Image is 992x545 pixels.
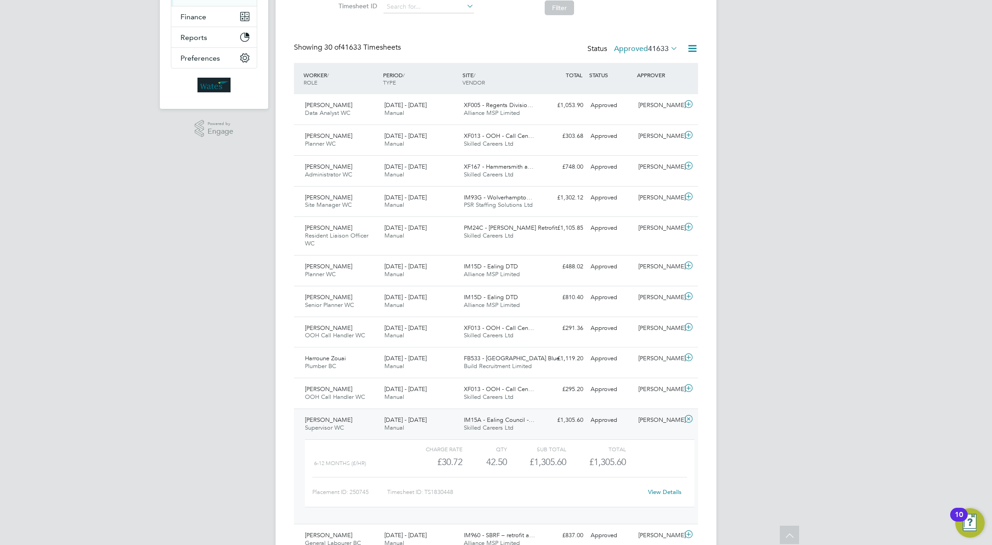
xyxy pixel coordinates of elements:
[507,443,566,454] div: Sub Total
[566,443,626,454] div: Total
[305,109,350,117] span: Data Analyst WC
[460,67,540,91] div: SITE
[464,101,533,109] span: XF005 - Regents Divisio…
[384,393,404,401] span: Manual
[955,508,985,538] button: Open Resource Center, 10 new notifications
[180,54,220,62] span: Preferences
[635,413,682,428] div: [PERSON_NAME]
[473,71,475,79] span: /
[464,193,532,201] span: IM93G - Wolverhampto…
[587,413,635,428] div: Approved
[384,362,404,370] span: Manual
[589,456,626,467] span: £1,305.60
[305,170,352,178] span: Administrator WC
[464,201,533,209] span: PSR Staffing Solutions Ltd
[587,321,635,336] div: Approved
[614,44,678,53] label: Approved
[384,331,404,339] span: Manual
[384,270,404,278] span: Manual
[539,321,587,336] div: £291.36
[305,362,336,370] span: Plumber BC
[305,331,365,339] span: OOH Call Handler WC
[587,221,635,236] div: Approved
[464,163,534,170] span: XF167 - Hammersmith a…
[381,67,460,91] div: PERIOD
[635,382,682,397] div: [PERSON_NAME]
[384,424,404,431] span: Manual
[464,424,513,431] span: Skilled Careers Ltd
[539,98,587,113] div: £1,053.90
[635,351,682,366] div: [PERSON_NAME]
[464,270,520,278] span: Alliance MSP Limited
[539,528,587,543] div: £837.00
[464,393,513,401] span: Skilled Careers Ltd
[327,71,329,79] span: /
[539,382,587,397] div: £295.20
[195,120,234,137] a: Powered byEngage
[462,79,485,86] span: VENDOR
[635,190,682,205] div: [PERSON_NAME]
[180,33,207,42] span: Reports
[539,159,587,175] div: £748.00
[305,301,354,309] span: Senior Planner WC
[305,224,352,232] span: [PERSON_NAME]
[305,393,365,401] span: OOH Call Handler WC
[384,293,427,301] span: [DATE] - [DATE]
[464,331,513,339] span: Skilled Careers Ltd
[464,416,535,424] span: IM15A - Ealing Council -…
[539,129,587,144] div: £303.68
[384,385,427,393] span: [DATE] - [DATE]
[403,443,462,454] div: Charge rate
[305,531,352,539] span: [PERSON_NAME]
[305,354,346,362] span: Harroune Zouai
[384,224,427,232] span: [DATE] - [DATE]
[539,290,587,305] div: £810.40
[384,170,404,178] span: Manual
[587,351,635,366] div: Approved
[384,109,404,117] span: Manual
[464,354,565,362] span: FB533 - [GEOGRAPHIC_DATA] Blue…
[197,78,231,92] img: wates-logo-retina.png
[305,232,368,247] span: Resident Liaison Officer WC
[635,290,682,305] div: [PERSON_NAME]
[539,351,587,366] div: £1,119.20
[324,43,341,52] span: 30 of
[305,201,352,209] span: Site Manager WC
[324,43,401,52] span: 41633 Timesheets
[384,262,427,270] span: [DATE] - [DATE]
[301,67,381,91] div: WORKER
[383,0,474,13] input: Search for...
[635,528,682,543] div: [PERSON_NAME]
[384,416,427,424] span: [DATE] - [DATE]
[464,385,534,393] span: XF013 - OOH - Call Cen…
[464,224,557,232] span: PM24C - [PERSON_NAME] Retrofit
[403,454,462,470] div: £30.72
[587,528,635,543] div: Approved
[464,324,534,332] span: XF013 - OOH - Call Cen…
[208,120,233,128] span: Powered by
[384,193,427,201] span: [DATE] - [DATE]
[294,43,403,52] div: Showing
[305,163,352,170] span: [PERSON_NAME]
[464,132,534,140] span: XF013 - OOH - Call Cen…
[304,79,317,86] span: ROLE
[587,159,635,175] div: Approved
[635,159,682,175] div: [PERSON_NAME]
[539,221,587,236] div: £1,105.85
[305,424,344,431] span: Supervisor WC
[208,128,233,136] span: Engage
[462,443,507,454] div: QTY
[305,324,352,332] span: [PERSON_NAME]
[384,232,404,239] span: Manual
[383,79,396,86] span: TYPE
[384,354,427,362] span: [DATE] - [DATE]
[587,259,635,274] div: Approved
[403,71,405,79] span: /
[171,78,257,92] a: Go to home page
[305,193,352,201] span: [PERSON_NAME]
[587,290,635,305] div: Approved
[171,6,257,27] button: Finance
[305,262,352,270] span: [PERSON_NAME]
[635,129,682,144] div: [PERSON_NAME]
[305,385,352,393] span: [PERSON_NAME]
